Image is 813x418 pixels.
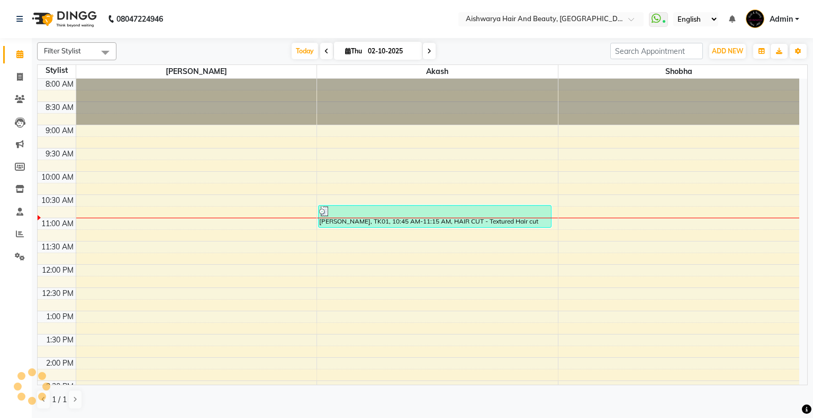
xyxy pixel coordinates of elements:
span: Akash [317,65,558,78]
span: Thu [342,47,365,55]
div: 11:30 AM [39,241,76,253]
b: 08047224946 [116,4,163,34]
span: Shobha [558,65,799,78]
div: 1:30 PM [44,335,76,346]
span: Today [292,43,318,59]
div: 9:30 AM [43,148,76,160]
div: 11:00 AM [39,218,76,229]
div: 2:30 PM [44,381,76,392]
div: 8:30 AM [43,102,76,113]
div: [PERSON_NAME], TK01, 10:45 AM-11:15 AM, HAIR CUT - Textured Hair cut [319,206,551,227]
span: Filter Stylist [44,47,81,55]
button: ADD NEW [709,44,746,59]
img: logo [27,4,100,34]
img: Admin [746,10,764,28]
div: 2:00 PM [44,358,76,369]
div: 10:00 AM [39,172,76,183]
div: Stylist [38,65,76,76]
div: 10:30 AM [39,195,76,206]
div: 1:00 PM [44,311,76,322]
span: Admin [770,14,793,25]
span: 1 / 1 [52,394,67,405]
div: 12:00 PM [40,265,76,276]
div: 9:00 AM [43,125,76,136]
span: ADD NEW [712,47,743,55]
span: [PERSON_NAME] [76,65,317,78]
div: 8:00 AM [43,79,76,90]
input: Search Appointment [610,43,703,59]
input: 2025-10-02 [365,43,418,59]
div: 12:30 PM [40,288,76,299]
